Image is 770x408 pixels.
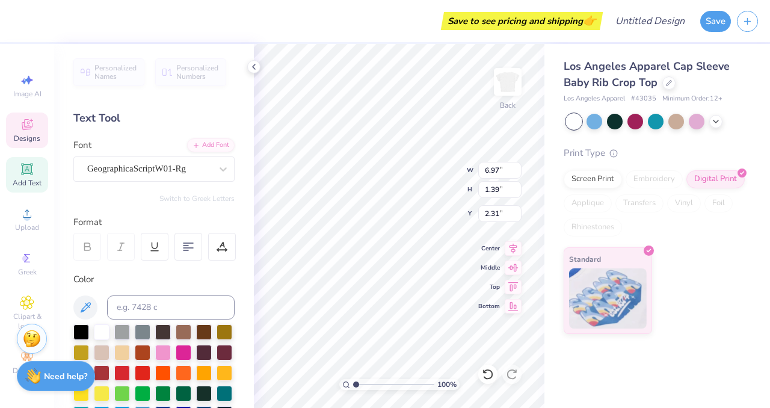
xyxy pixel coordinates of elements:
[564,59,730,90] span: Los Angeles Apparel Cap Sleeve Baby Rib Crop Top
[44,371,87,382] strong: Need help?
[13,366,42,376] span: Decorate
[73,110,235,126] div: Text Tool
[14,134,40,143] span: Designs
[700,11,731,32] button: Save
[13,89,42,99] span: Image AI
[496,70,520,94] img: Back
[564,170,622,188] div: Screen Print
[583,13,596,28] span: 👉
[478,283,500,291] span: Top
[606,9,694,33] input: Untitled Design
[564,146,746,160] div: Print Type
[686,170,745,188] div: Digital Print
[18,267,37,277] span: Greek
[73,215,236,229] div: Format
[94,64,137,81] span: Personalized Names
[107,295,235,320] input: e.g. 7428 c
[500,100,516,111] div: Back
[564,218,622,236] div: Rhinestones
[615,194,664,212] div: Transfers
[478,244,500,253] span: Center
[631,94,656,104] span: # 43035
[15,223,39,232] span: Upload
[187,138,235,152] div: Add Font
[564,94,625,104] span: Los Angeles Apparel
[667,194,701,212] div: Vinyl
[444,12,600,30] div: Save to see pricing and shipping
[704,194,733,212] div: Foil
[176,64,219,81] span: Personalized Numbers
[478,302,500,311] span: Bottom
[626,170,683,188] div: Embroidery
[437,379,457,390] span: 100 %
[478,264,500,272] span: Middle
[569,253,601,265] span: Standard
[73,273,235,286] div: Color
[662,94,722,104] span: Minimum Order: 12 +
[13,178,42,188] span: Add Text
[159,194,235,203] button: Switch to Greek Letters
[569,268,647,329] img: Standard
[73,138,91,152] label: Font
[564,194,612,212] div: Applique
[6,312,48,331] span: Clipart & logos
